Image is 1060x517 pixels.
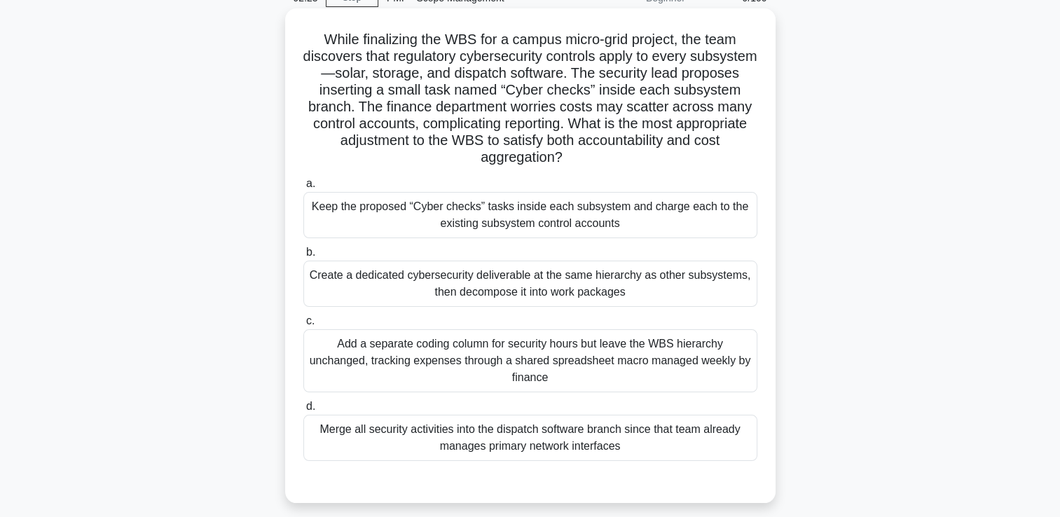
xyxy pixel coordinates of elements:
[303,261,757,307] div: Create a dedicated cybersecurity deliverable at the same hierarchy as other subsystems, then deco...
[306,315,315,326] span: c.
[306,246,315,258] span: b.
[303,329,757,392] div: Add a separate coding column for security hours but leave the WBS hierarchy unchanged, tracking e...
[303,192,757,238] div: Keep the proposed “Cyber checks” tasks inside each subsystem and charge each to the existing subs...
[302,31,759,167] h5: While finalizing the WBS for a campus micro-grid project, the team discovers that regulatory cybe...
[306,400,315,412] span: d.
[303,415,757,461] div: Merge all security activities into the dispatch software branch since that team already manages p...
[306,177,315,189] span: a.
